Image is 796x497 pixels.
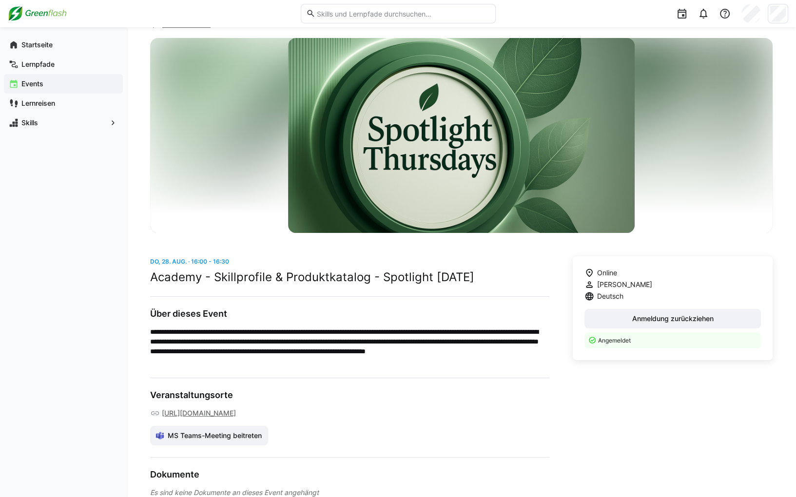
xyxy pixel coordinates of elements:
span: [PERSON_NAME] [597,280,652,289]
a: MS Teams-Meeting beitreten [150,426,268,445]
span: Anmeldung zurückziehen [631,314,715,324]
button: Anmeldung zurückziehen [584,309,761,328]
a: Zurück zu Events [150,21,211,28]
span: Online [597,268,617,278]
h3: Veranstaltungsorte [150,390,549,401]
span: MS Teams-Meeting beitreten [166,431,263,440]
p: Angemeldet [598,336,755,344]
h2: Academy - Skillprofile & Produktkatalog - Spotlight [DATE] [150,270,549,285]
h3: Dokumente [150,469,549,480]
span: Do, 28. Aug. · 16:00 - 16:30 [150,258,229,265]
a: [URL][DOMAIN_NAME] [162,408,236,418]
input: Skills und Lernpfade durchsuchen… [315,9,490,18]
span: Deutsch [597,291,623,301]
h3: Über dieses Event [150,308,549,319]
